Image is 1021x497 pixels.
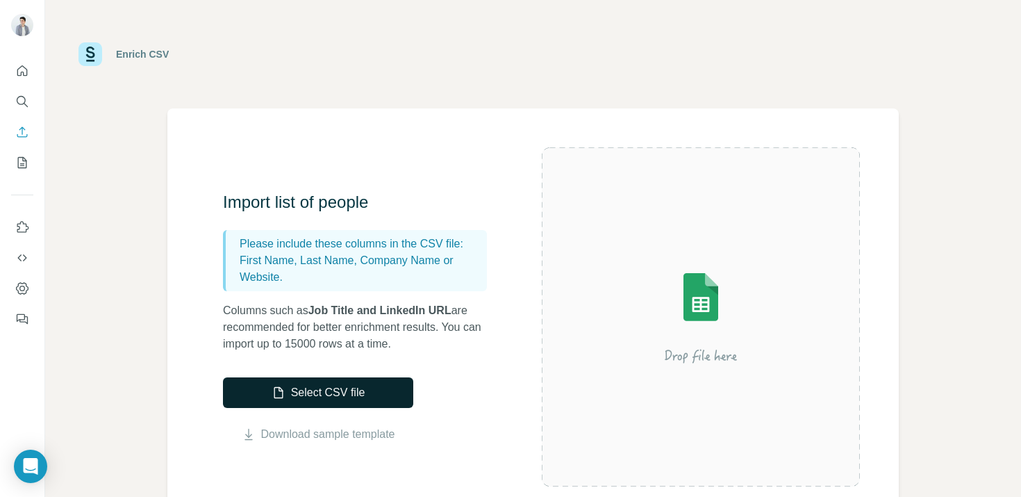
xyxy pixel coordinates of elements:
[261,426,395,443] a: Download sample template
[11,14,33,36] img: Avatar
[11,215,33,240] button: Use Surfe on LinkedIn
[11,120,33,145] button: Enrich CSV
[11,58,33,83] button: Quick start
[11,150,33,175] button: My lists
[11,307,33,332] button: Feedback
[78,42,102,66] img: Surfe Logo
[223,377,413,408] button: Select CSV file
[11,276,33,301] button: Dashboard
[116,47,169,61] div: Enrich CSV
[308,304,451,316] span: Job Title and LinkedIn URL
[11,89,33,114] button: Search
[223,302,501,352] p: Columns such as are recommended for better enrichment results. You can import up to 15000 rows at...
[223,191,501,213] h3: Import list of people
[223,426,413,443] button: Download sample template
[576,234,826,400] img: Surfe Illustration - Drop file here or select below
[14,450,47,483] div: Open Intercom Messenger
[240,252,481,286] p: First Name, Last Name, Company Name or Website.
[240,236,481,252] p: Please include these columns in the CSV file:
[11,245,33,270] button: Use Surfe API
